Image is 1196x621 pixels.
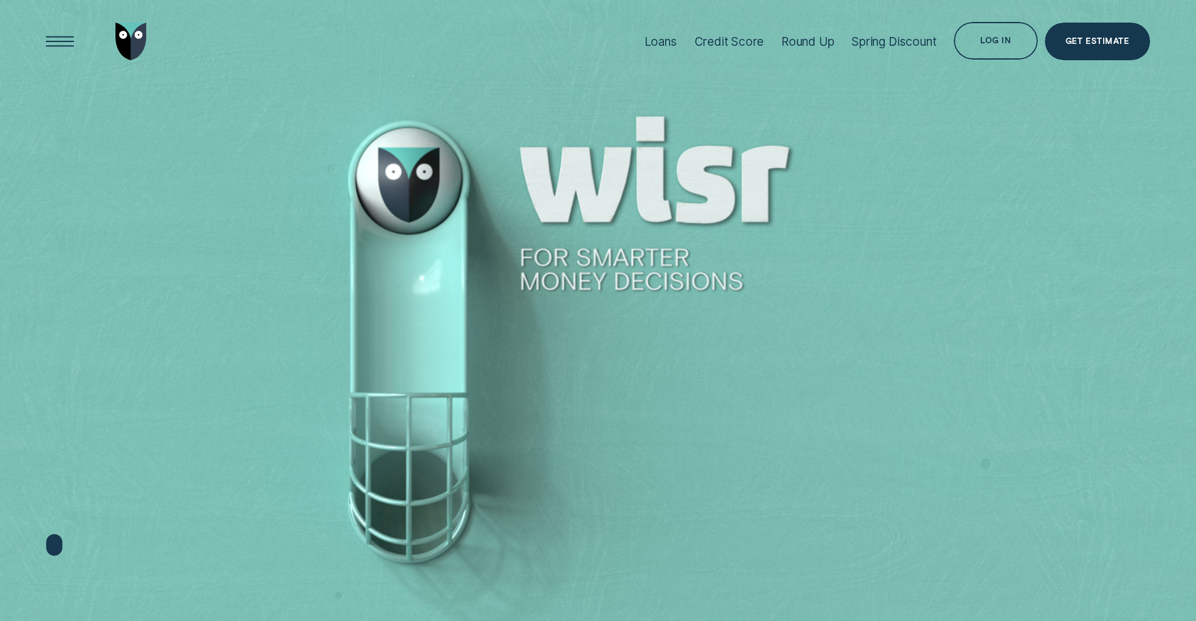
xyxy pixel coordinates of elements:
[695,34,764,49] div: Credit Score
[644,34,677,49] div: Loans
[115,23,147,60] img: Wisr
[852,34,936,49] div: Spring Discount
[954,22,1037,60] button: Log in
[1045,23,1150,60] a: Get Estimate
[781,34,835,49] div: Round Up
[41,23,79,60] button: Open Menu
